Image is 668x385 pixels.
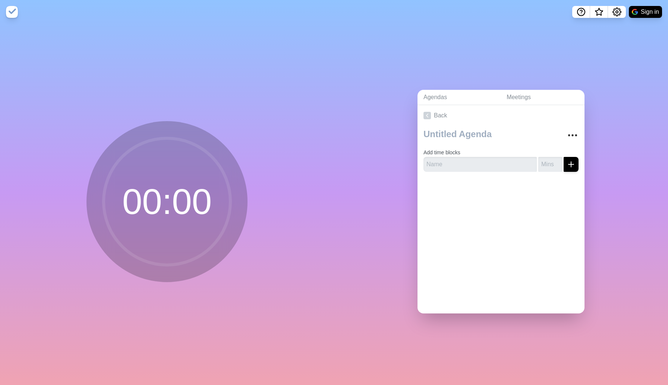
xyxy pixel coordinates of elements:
img: google logo [632,9,638,15]
input: Mins [538,157,562,172]
button: More [565,128,580,143]
button: Help [572,6,590,18]
label: Add time blocks [423,149,460,155]
button: Settings [608,6,626,18]
button: What’s new [590,6,608,18]
img: timeblocks logo [6,6,18,18]
a: Back [417,105,584,126]
input: Name [423,157,537,172]
button: Sign in [629,6,662,18]
a: Meetings [501,90,584,105]
a: Agendas [417,90,501,105]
